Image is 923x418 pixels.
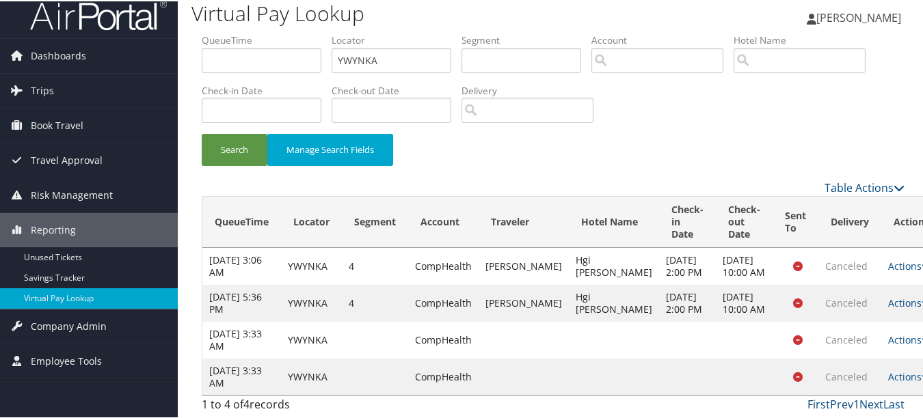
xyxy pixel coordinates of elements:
td: CompHealth [408,283,479,320]
th: Delivery: activate to sort column ascending [818,195,881,247]
label: Account [591,32,734,46]
td: [DATE] 2:00 PM [659,283,716,320]
td: [PERSON_NAME] [479,283,569,320]
label: Delivery [461,83,604,96]
label: QueueTime [202,32,332,46]
span: Trips [31,72,54,107]
a: Next [859,395,883,410]
span: Dashboards [31,38,86,72]
td: [DATE] 5:36 PM [202,283,281,320]
a: Last [883,395,905,410]
span: [PERSON_NAME] [816,9,901,24]
th: Check-in Date: activate to sort column ascending [659,195,716,247]
td: Hgi [PERSON_NAME] [569,247,659,283]
th: Hotel Name: activate to sort column descending [569,195,659,247]
td: YWYNKA [281,283,342,320]
td: YWYNKA [281,247,342,283]
a: First [807,395,830,410]
button: Manage Search Fields [267,133,393,165]
span: Risk Management [31,177,113,211]
td: [DATE] 3:33 AM [202,320,281,357]
td: CompHealth [408,247,479,283]
th: Sent To: activate to sort column ascending [773,195,818,247]
a: Table Actions [825,179,905,194]
td: [DATE] 2:00 PM [659,247,716,283]
label: Hotel Name [734,32,876,46]
span: Canceled [825,332,868,345]
td: 4 [342,283,408,320]
th: Traveler: activate to sort column ascending [479,195,569,247]
td: CompHealth [408,320,479,357]
span: Canceled [825,369,868,382]
th: Check-out Date: activate to sort column ascending [716,195,773,247]
td: CompHealth [408,357,479,394]
span: Canceled [825,258,868,271]
label: Check-out Date [332,83,461,96]
span: Book Travel [31,107,83,141]
span: Canceled [825,295,868,308]
th: Account: activate to sort column ascending [408,195,479,247]
th: Segment: activate to sort column ascending [342,195,408,247]
td: 4 [342,247,408,283]
button: Search [202,133,267,165]
td: Hgi [PERSON_NAME] [569,283,659,320]
td: [DATE] 3:33 AM [202,357,281,394]
th: QueueTime: activate to sort column ascending [202,195,281,247]
td: YWYNKA [281,320,342,357]
a: 1 [853,395,859,410]
label: Check-in Date [202,83,332,96]
td: [DATE] 3:06 AM [202,247,281,283]
span: 4 [243,395,250,410]
span: Employee Tools [31,343,102,377]
span: Reporting [31,212,76,246]
label: Locator [332,32,461,46]
div: 1 to 4 of records [202,395,362,418]
span: Travel Approval [31,142,103,176]
a: Prev [830,395,853,410]
label: Segment [461,32,591,46]
td: [PERSON_NAME] [479,247,569,283]
td: [DATE] 10:00 AM [716,283,773,320]
td: YWYNKA [281,357,342,394]
td: [DATE] 10:00 AM [716,247,773,283]
th: Locator: activate to sort column ascending [281,195,342,247]
span: Company Admin [31,308,107,342]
